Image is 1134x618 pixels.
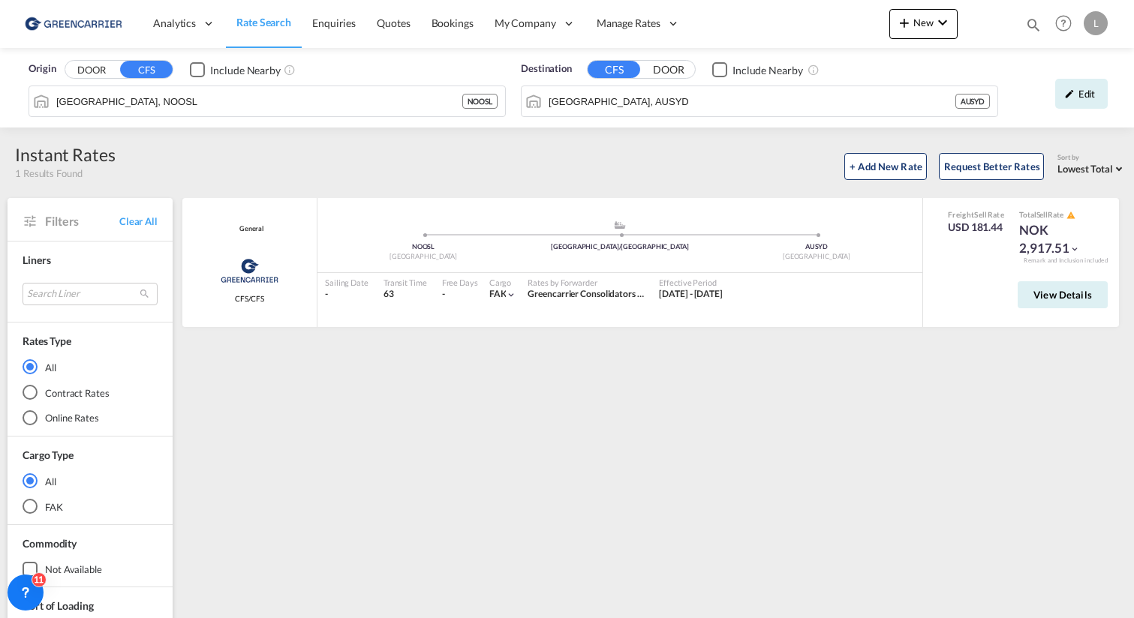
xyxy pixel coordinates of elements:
[659,288,723,299] span: [DATE] - [DATE]
[588,61,640,78] button: CFS
[1084,11,1108,35] div: L
[1051,10,1076,36] span: Help
[844,153,927,180] button: + Add New Rate
[948,220,1004,235] div: USD 181.44
[153,16,196,31] span: Analytics
[1069,244,1080,254] md-icon: icon-chevron-down
[934,13,952,31] md-icon: icon-chevron-down
[216,252,283,289] img: Greencarrier Consolidators
[642,61,695,79] button: DOOR
[29,86,505,116] md-input-container: Oslo, NOOSL
[895,13,913,31] md-icon: icon-plus 400-fg
[442,277,478,288] div: Free Days
[1036,210,1048,219] span: Sell
[23,359,158,374] md-radio-button: All
[1025,16,1042,39] div: icon-magnify
[659,277,723,288] div: Effective Period
[948,209,1004,220] div: Freight Rate
[974,210,987,219] span: Sell
[325,252,522,262] div: [GEOGRAPHIC_DATA]
[65,61,118,79] button: DOOR
[597,16,660,31] span: Manage Rates
[1051,10,1084,37] div: Help
[528,277,644,288] div: Rates by Forwarder
[23,537,77,550] span: Commodity
[712,61,803,77] md-checkbox: Checkbox No Ink
[45,213,119,229] span: Filters
[732,63,803,78] div: Include Nearby
[284,64,296,76] md-icon: Unchecked: Ignores neighbouring ports when fetching rates.Checked : Includes neighbouring ports w...
[1066,211,1075,220] md-icon: icon-alert
[528,288,644,301] div: Greencarrier Consolidators (Norway)
[384,288,427,301] div: 63
[1018,281,1108,308] button: View Details
[23,253,50,266] span: Liners
[659,288,723,301] div: 01 Sep 2025 - 30 Sep 2025
[23,599,94,612] span: Port of Loading
[808,64,820,76] md-icon: Unchecked: Ignores neighbouring ports when fetching rates.Checked : Includes neighbouring ports w...
[236,224,263,234] span: General
[1057,153,1126,163] div: Sort by
[506,289,516,300] md-icon: icon-chevron-down
[119,214,158,228] span: Clear All
[1065,209,1075,220] button: icon-alert
[495,16,556,31] span: My Company
[1019,221,1094,257] div: NOK 2,917.51
[432,16,474,29] span: Bookings
[1057,163,1113,175] span: Lowest Total
[45,562,102,576] div: not available
[611,221,629,229] md-icon: assets/icons/custom/ship-fill.svg
[895,16,952,28] span: New
[15,142,116,166] div: Instant Rates
[23,499,158,514] md-radio-button: FAK
[190,61,281,77] md-checkbox: Checkbox No Ink
[384,277,427,288] div: Transit Time
[23,473,158,488] md-radio-button: All
[489,277,517,288] div: Cargo
[236,224,263,234] div: Contract / Rate Agreement / Tariff / Spot Pricing Reference Number: General
[23,410,158,425] md-radio-button: Online Rates
[718,242,915,252] div: AUSYD
[1064,88,1075,99] md-icon: icon-pencil
[377,16,410,29] span: Quotes
[718,252,915,262] div: [GEOGRAPHIC_DATA]
[489,288,507,299] span: FAK
[1057,159,1126,176] md-select: Select: Lowest Total
[522,86,997,116] md-input-container: Sydney, AUSYD
[939,153,1044,180] button: Request Better Rates
[1025,16,1042,33] md-icon: icon-magnify
[325,242,522,252] div: NOOSL
[442,288,445,301] div: -
[549,90,955,112] input: Search by Port
[1019,209,1094,221] div: Total Rate
[889,9,958,39] button: icon-plus 400-fgNewicon-chevron-down
[1012,256,1119,265] div: Remark and Inclusion included
[522,242,718,252] div: [GEOGRAPHIC_DATA]/[GEOGRAPHIC_DATA]
[528,288,735,299] span: Greencarrier Consolidators ([GEOGRAPHIC_DATA])
[23,7,124,40] img: e39c37208afe11efa9cb1d7a6ea7d6f5.png
[23,448,74,463] div: Cargo Type
[15,166,83,180] span: 1 Results Found
[325,277,368,288] div: Sailing Date
[325,288,368,301] div: -
[1033,289,1092,301] span: View Details
[1055,79,1108,109] div: icon-pencilEdit
[120,61,173,78] button: CFS
[521,61,572,76] span: Destination
[29,61,56,76] span: Origin
[312,16,356,29] span: Enquiries
[56,90,462,112] input: Search by Port
[236,16,291,28] span: Rate Search
[462,94,498,109] div: NOOSL
[235,293,264,304] span: CFS/CFS
[23,385,158,400] md-radio-button: Contract Rates
[23,334,71,349] div: Rates Type
[210,63,281,78] div: Include Nearby
[955,94,991,109] div: AUSYD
